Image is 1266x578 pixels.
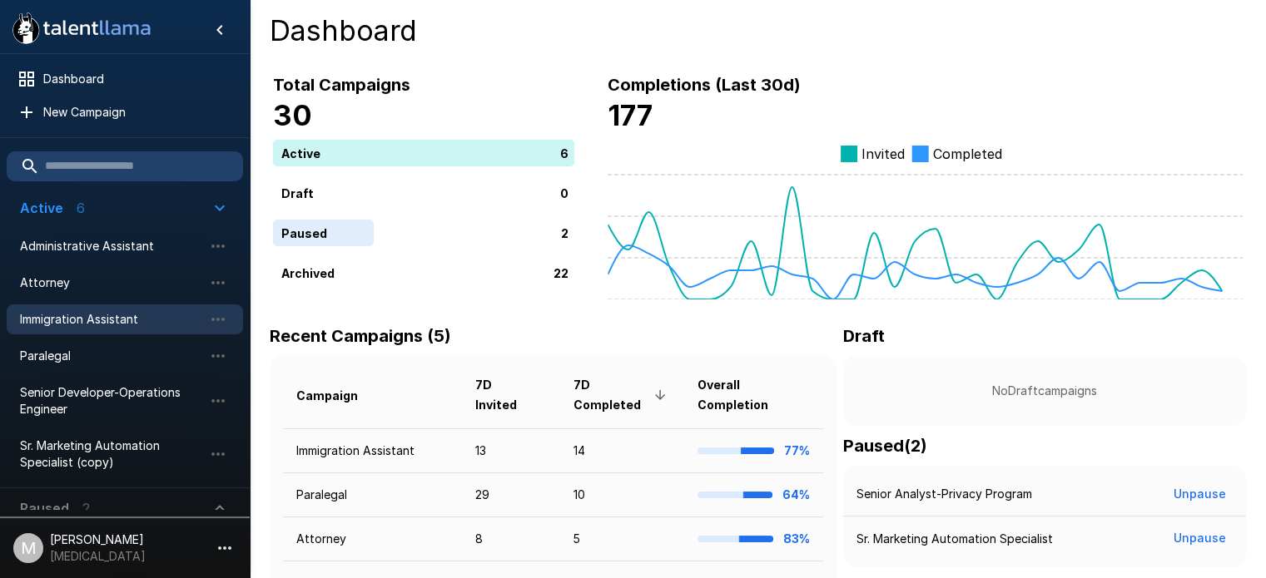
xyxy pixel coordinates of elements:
td: 5 [560,517,684,561]
p: Sr. Marketing Automation Specialist [856,531,1053,547]
p: 0 [560,184,568,201]
td: 13 [461,428,559,472]
span: Campaign [296,386,380,406]
td: Immigration Assistant [283,428,461,472]
p: Senior Analyst-Privacy Program [856,486,1032,502]
td: Attorney [283,517,461,561]
b: Draft [843,326,885,346]
button: Unpause [1167,479,1233,510]
b: 30 [273,98,312,132]
p: 6 [560,144,568,161]
p: 22 [554,264,568,281]
td: Paralegal [283,472,461,516]
p: 2 [561,224,568,241]
td: 8 [461,517,559,561]
span: 7D Invited [474,375,546,415]
b: 177 [608,98,653,132]
td: 10 [560,472,684,516]
td: 29 [461,472,559,516]
b: Paused ( 2 ) [843,436,927,456]
b: Total Campaigns [273,75,410,95]
span: 7D Completed [573,375,671,415]
b: Recent Campaigns (5) [270,326,451,346]
td: 14 [560,428,684,472]
b: Completions (Last 30d) [608,75,801,95]
p: No Draft campaigns [870,383,1219,399]
b: 77% [784,443,810,457]
b: 83% [783,531,810,546]
span: Overall Completion [698,375,810,415]
b: 64% [782,487,810,501]
button: Unpause [1167,523,1233,554]
h4: Dashboard [270,13,1246,48]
